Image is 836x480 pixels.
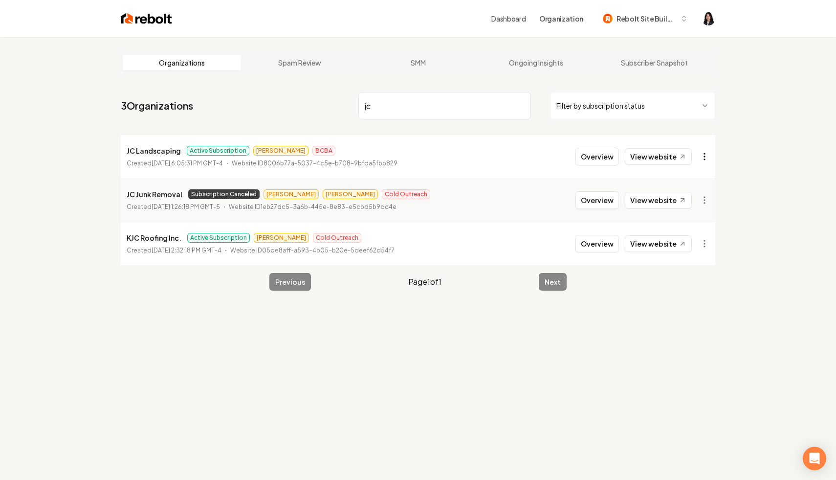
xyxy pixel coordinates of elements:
a: View website [625,235,692,252]
a: SMM [359,55,477,70]
button: Open user button [702,12,715,25]
time: [DATE] 2:32:18 PM GMT-4 [152,247,221,254]
p: JC Landscaping [127,145,181,157]
a: Subscriber Snapshot [595,55,713,70]
span: Cold Outreach [382,189,430,199]
button: Overview [575,235,619,252]
time: [DATE] 6:05:31 PM GMT-4 [152,160,223,167]
img: Haley Paramoure [702,12,715,25]
a: Spam Review [241,55,359,70]
span: Page 1 of 1 [408,276,441,288]
p: Created [127,159,223,168]
span: [PERSON_NAME] [264,189,319,199]
img: Rebolt Logo [121,12,172,25]
span: [PERSON_NAME] [253,146,308,156]
span: Active Subscription [187,233,250,243]
span: Active Subscription [187,146,249,156]
p: KJC Roofing Inc. [127,232,181,244]
a: Ongoing Insights [477,55,595,70]
p: Website ID 8006b77a-5037-4c5e-b708-9bfda5fbb829 [232,159,397,168]
a: View website [625,148,692,165]
a: 3Organizations [121,99,193,113]
p: Created [127,202,220,212]
img: Rebolt Site Builder [603,14,613,23]
a: Dashboard [491,14,526,23]
a: Organizations [123,55,241,70]
span: [PERSON_NAME] [323,189,378,199]
div: Open Intercom Messenger [803,447,826,470]
span: [PERSON_NAME] [254,233,309,243]
span: BCBA [312,146,335,156]
a: View website [625,192,692,208]
p: Website ID 05de8aff-a593-4b05-b20e-5deef62d54f7 [230,246,395,255]
time: [DATE] 1:26:18 PM GMT-5 [152,203,220,210]
button: Overview [575,191,619,209]
input: Search by name or ID [358,92,530,119]
button: Organization [533,10,589,27]
span: Subscription Canceled [188,189,260,199]
p: Website ID 1eb27dc5-3a6b-445e-8e83-e5cbd5b9dc4e [229,202,396,212]
span: Cold Outreach [313,233,361,243]
p: Created [127,246,221,255]
button: Overview [575,148,619,165]
p: JC Junk Removal [127,188,182,200]
span: Rebolt Site Builder [616,14,676,24]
